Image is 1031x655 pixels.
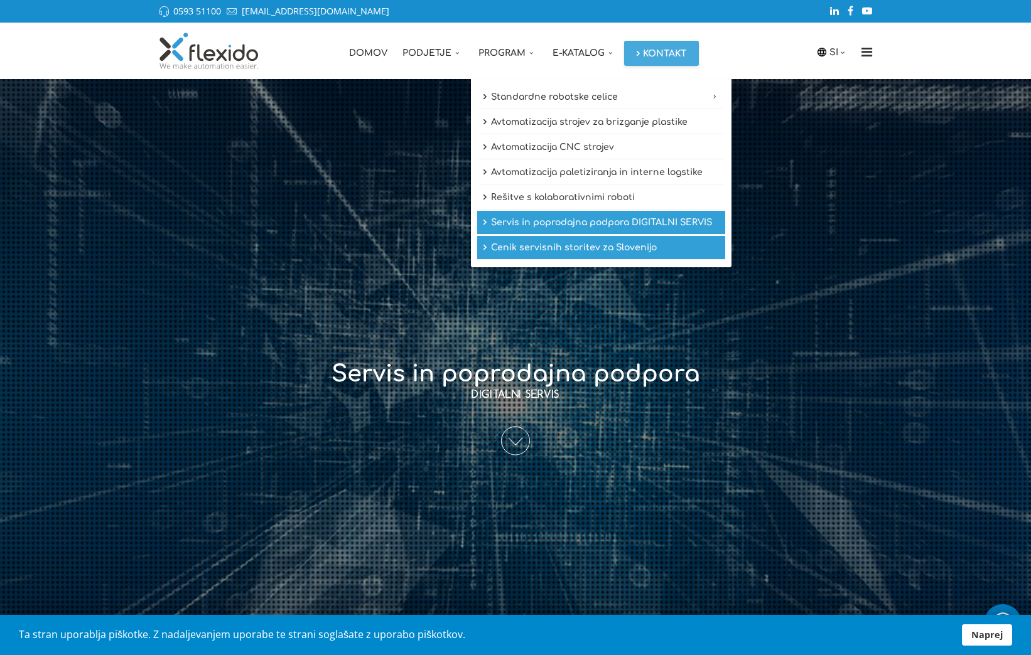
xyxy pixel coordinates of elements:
a: Kontakt [624,41,699,66]
a: Program [471,23,545,79]
a: Menu [856,23,877,79]
a: SI [829,45,848,59]
a: Avtomatizacija paletiziranja in interne logstike [477,161,725,184]
a: E-katalog [545,23,624,79]
a: Servis in poprodajna podpora DIGITALNI SERVIS [477,211,725,235]
a: Cenik servisnih storitev za Slovenijo [477,236,725,260]
a: Rešitve s kolaborativnimi roboti [477,186,725,210]
a: Avtomatizacija CNC strojev [477,136,725,159]
a: Naprej [962,624,1012,646]
img: icon-laguage.svg [816,46,828,58]
a: 0593 51100 [173,5,221,17]
a: [EMAIL_ADDRESS][DOMAIN_NAME] [242,5,389,17]
a: Standardne robotske celice [477,85,725,109]
a: Podjetje [395,23,471,79]
a: Domov [342,23,395,79]
a: Avtomatizacija strojev za brizganje plastike [477,110,725,134]
img: Flexido, d.o.o. [158,32,261,70]
img: whatsapp_icon_white.svg [990,610,1015,634]
i: Menu [856,46,877,58]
